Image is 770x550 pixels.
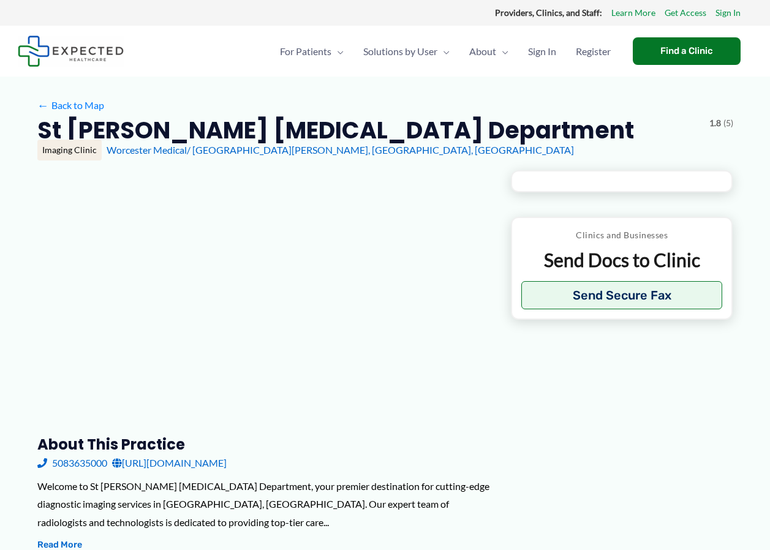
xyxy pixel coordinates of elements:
button: Send Secure Fax [521,281,723,309]
span: Sign In [528,30,556,73]
a: Worcester Medical/ [GEOGRAPHIC_DATA][PERSON_NAME], [GEOGRAPHIC_DATA], [GEOGRAPHIC_DATA] [107,144,574,156]
p: Send Docs to Clinic [521,248,723,272]
a: Solutions by UserMenu Toggle [353,30,459,73]
h3: About this practice [37,435,491,454]
img: Expected Healthcare Logo - side, dark font, small [18,36,124,67]
a: 5083635000 [37,454,107,472]
span: Menu Toggle [496,30,508,73]
div: Imaging Clinic [37,140,102,160]
p: Clinics and Businesses [521,227,723,243]
a: Register [566,30,621,73]
span: ← [37,99,49,111]
span: Menu Toggle [437,30,450,73]
a: ←Back to Map [37,96,104,115]
a: Get Access [665,5,706,21]
span: About [469,30,496,73]
span: For Patients [280,30,331,73]
span: Register [576,30,611,73]
nav: Primary Site Navigation [270,30,621,73]
span: (5) [723,115,733,131]
a: For PatientsMenu Toggle [270,30,353,73]
a: [URL][DOMAIN_NAME] [112,454,227,472]
span: 1.8 [709,115,721,131]
a: Sign In [518,30,566,73]
a: Learn More [611,5,655,21]
a: Sign In [715,5,741,21]
span: Menu Toggle [331,30,344,73]
h2: St [PERSON_NAME] [MEDICAL_DATA] Department [37,115,634,145]
strong: Providers, Clinics, and Staff: [495,7,602,18]
a: Find a Clinic [633,37,741,65]
div: Welcome to St [PERSON_NAME] [MEDICAL_DATA] Department, your premier destination for cutting-edge ... [37,477,491,532]
span: Solutions by User [363,30,437,73]
a: AboutMenu Toggle [459,30,518,73]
